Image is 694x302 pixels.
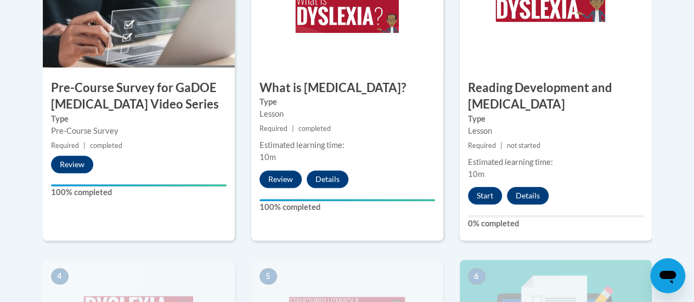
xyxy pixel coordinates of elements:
span: 4 [51,268,69,284]
div: Lesson [259,108,435,120]
div: Estimated learning time: [468,156,644,168]
div: Estimated learning time: [259,139,435,151]
label: Type [468,113,644,125]
span: Required [468,141,496,150]
span: 10m [468,169,484,179]
label: 100% completed [51,186,227,198]
span: not started [507,141,540,150]
div: Your progress [51,184,227,186]
div: Your progress [259,199,435,201]
button: Review [51,156,93,173]
span: completed [298,124,331,133]
label: 100% completed [259,201,435,213]
button: Review [259,170,302,188]
button: Details [307,170,348,188]
span: 6 [468,268,486,284]
iframe: Button to launch messaging window [650,258,685,293]
span: 10m [259,152,276,162]
button: Details [507,187,549,204]
button: Start [468,187,502,204]
h3: Reading Development and [MEDICAL_DATA] [460,79,652,113]
span: completed [90,141,122,150]
label: Type [259,96,435,108]
span: | [292,124,294,133]
span: Required [51,141,79,150]
div: Pre-Course Survey [51,125,227,137]
label: Type [51,113,227,125]
h3: Pre-Course Survey for GaDOE [MEDICAL_DATA] Video Series [43,79,235,113]
span: 5 [259,268,277,284]
h3: What is [MEDICAL_DATA]? [251,79,443,96]
span: Required [259,124,287,133]
label: 0% completed [468,218,644,230]
span: | [83,141,86,150]
span: | [500,141,503,150]
div: Lesson [468,125,644,137]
